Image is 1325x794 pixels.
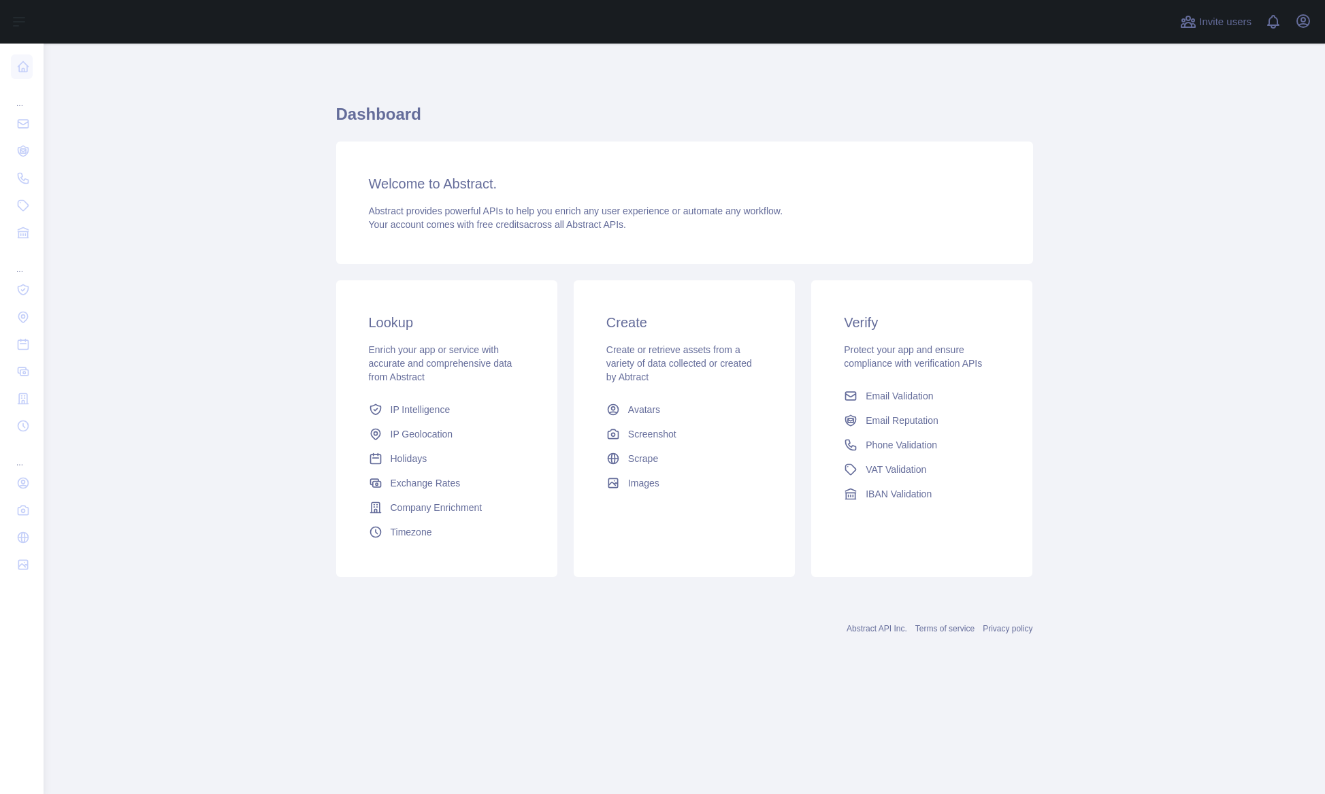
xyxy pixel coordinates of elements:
[847,624,907,633] a: Abstract API Inc.
[844,313,1000,332] h3: Verify
[11,82,33,109] div: ...
[628,452,658,465] span: Scrape
[1199,14,1252,30] span: Invite users
[363,397,530,422] a: IP Intelligence
[601,471,768,495] a: Images
[866,414,938,427] span: Email Reputation
[477,219,524,230] span: free credits
[363,446,530,471] a: Holidays
[866,463,926,476] span: VAT Validation
[369,344,512,382] span: Enrich your app or service with accurate and comprehensive data from Abstract
[391,403,451,416] span: IP Intelligence
[983,624,1032,633] a: Privacy policy
[628,403,660,416] span: Avatars
[838,433,1005,457] a: Phone Validation
[838,408,1005,433] a: Email Reputation
[838,384,1005,408] a: Email Validation
[628,476,659,490] span: Images
[336,103,1033,136] h1: Dashboard
[391,452,427,465] span: Holidays
[601,446,768,471] a: Scrape
[1177,11,1254,33] button: Invite users
[844,344,982,369] span: Protect your app and ensure compliance with verification APIs
[606,313,762,332] h3: Create
[866,389,933,403] span: Email Validation
[363,495,530,520] a: Company Enrichment
[606,344,752,382] span: Create or retrieve assets from a variety of data collected or created by Abtract
[391,501,482,514] span: Company Enrichment
[11,248,33,275] div: ...
[866,487,932,501] span: IBAN Validation
[391,427,453,441] span: IP Geolocation
[363,520,530,544] a: Timezone
[369,313,525,332] h3: Lookup
[601,397,768,422] a: Avatars
[11,441,33,468] div: ...
[369,205,783,216] span: Abstract provides powerful APIs to help you enrich any user experience or automate any workflow.
[838,457,1005,482] a: VAT Validation
[601,422,768,446] a: Screenshot
[369,174,1000,193] h3: Welcome to Abstract.
[838,482,1005,506] a: IBAN Validation
[391,525,432,539] span: Timezone
[363,422,530,446] a: IP Geolocation
[369,219,626,230] span: Your account comes with across all Abstract APIs.
[866,438,937,452] span: Phone Validation
[363,471,530,495] a: Exchange Rates
[915,624,975,633] a: Terms of service
[628,427,676,441] span: Screenshot
[391,476,461,490] span: Exchange Rates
